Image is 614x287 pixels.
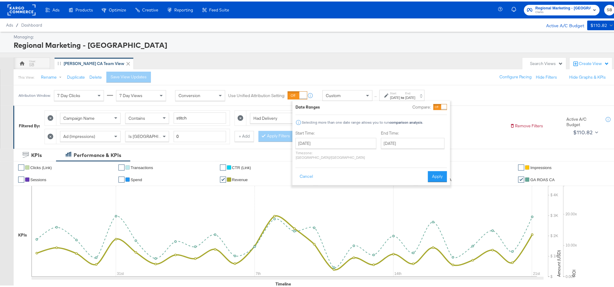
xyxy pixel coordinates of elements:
[253,114,277,119] span: Had Delivery
[405,90,415,94] label: End:
[30,164,52,168] span: Clicks (Link)
[89,73,102,79] button: Delete
[536,8,591,13] span: Clarks
[381,129,447,135] label: End Time:
[530,164,552,168] span: Impressions
[64,59,124,65] div: [PERSON_NAME] CA Team View
[495,70,536,81] button: Configure Pacing
[373,94,379,96] span: ↑
[128,132,175,138] span: Is [GEOGRAPHIC_DATA]
[390,90,400,94] label: Start:
[14,38,613,49] div: Regional Marketing - [GEOGRAPHIC_DATA]
[579,59,609,65] div: Create View
[232,164,251,168] span: CTR (Link)
[524,3,600,14] button: Regional Marketing - [GEOGRAPHIC_DATA]Clarks
[52,6,59,11] span: Ads
[400,94,405,98] strong: to
[566,115,600,126] div: Active A/C Budget
[209,6,229,11] span: Feed Suite
[295,103,320,109] div: Date Ranges
[220,175,226,181] a: ✔
[390,94,400,99] div: [DATE]
[74,150,121,157] div: Performance & KPIs
[119,91,142,97] span: 7 Day Views
[232,176,248,181] span: Revenue
[536,4,591,10] span: Regional Marketing - [GEOGRAPHIC_DATA]
[389,119,422,123] strong: comparison analysis
[31,150,42,157] div: KPIs
[607,5,612,12] span: SB
[18,92,51,96] div: Attribution Window:
[131,164,153,168] span: Transactions
[518,175,524,181] a: ✔
[18,73,34,78] div: This View:
[412,103,431,109] label: Compare:
[57,91,80,97] span: 7 Day Clicks
[21,21,42,26] a: Dashboard
[128,114,145,119] span: Contains
[58,60,61,64] div: Drag to reorder tab
[510,122,543,127] button: Remove Filters
[109,6,126,11] span: Optimize
[573,126,593,135] div: $110.82
[295,170,317,181] button: Cancel
[275,280,291,285] div: Timeline
[302,119,423,123] div: Selecting more than one date range allows you to run .
[571,126,600,136] button: $110.82
[6,21,13,26] span: Ads
[428,170,447,181] button: Apply
[14,33,613,38] div: Managing:
[536,73,557,79] button: Hide Filters
[67,73,85,79] button: Duplicate
[63,114,95,119] span: Campaign Name
[530,59,563,65] div: Search Views
[179,91,200,97] span: Conversion
[174,129,226,141] input: Enter a number
[556,249,562,275] text: Amount (USD)
[530,176,555,181] span: GA ROAS CA
[18,175,24,181] a: ✔
[228,91,285,97] label: Use Unified Attribution Setting:
[174,111,226,122] input: Enter a search term
[540,19,584,28] div: Active A/C Budget
[37,70,68,81] button: Rename
[142,6,158,11] span: Creative
[75,6,93,11] span: Products
[29,60,34,66] div: SB
[326,91,341,97] span: Custom
[295,149,376,158] p: Timezone: [GEOGRAPHIC_DATA]/[GEOGRAPHIC_DATA]
[518,163,524,169] a: ✔
[30,176,46,181] span: Sessions
[19,122,40,127] div: Filtered By:
[590,20,607,28] div: $110.82
[63,132,95,138] span: Ad (Impressions)
[571,268,577,275] text: ROI
[174,6,193,11] span: Reporting
[235,129,254,140] button: + Add
[18,231,27,236] div: KPIs
[131,176,142,181] span: Spend
[13,21,21,26] span: /
[569,73,606,79] button: Hide Graphs & KPIs
[118,163,125,169] a: ✔
[295,129,376,135] label: Start Time:
[118,175,125,181] a: ✔
[18,163,24,169] a: ✔
[220,163,226,169] a: ✔
[405,94,415,99] div: [DATE]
